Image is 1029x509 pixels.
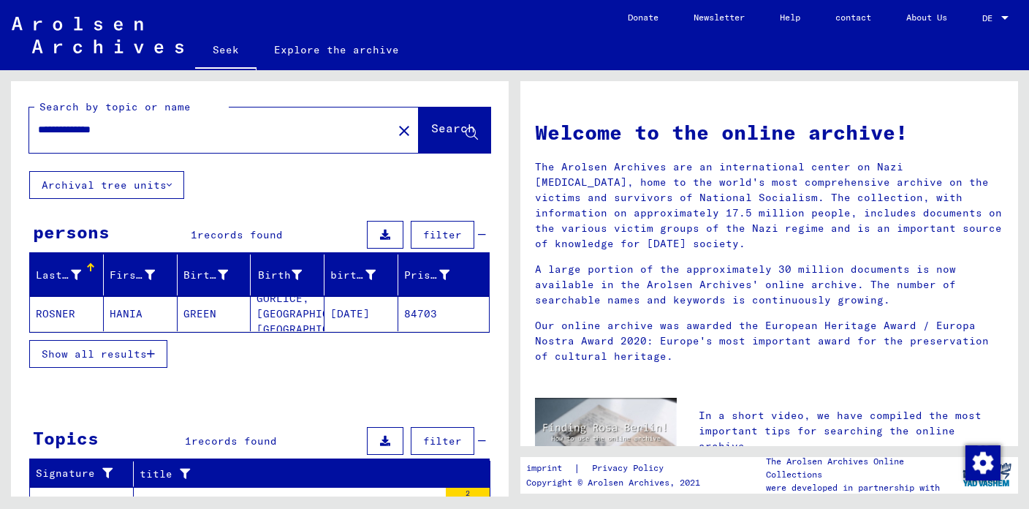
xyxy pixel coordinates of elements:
div: Prisoner # [404,263,471,287]
font: Welcome to the online archive! [535,119,908,145]
font: HANIA [110,307,143,320]
img: yv_logo.png [960,456,1014,493]
font: Last name [36,268,95,282]
font: First name [110,268,175,282]
font: ROSNER [36,307,75,320]
a: Explore the archive [257,32,417,67]
font: Archival tree units [42,178,167,192]
font: contact [835,12,871,23]
font: About Us [906,12,947,23]
font: GORLICE, [GEOGRAPHIC_DATA], [GEOGRAPHIC_DATA] [257,292,375,336]
font: 1 [185,434,191,448]
img: Arolsen_neg.svg [12,17,183,53]
div: First name [110,263,177,287]
img: video.jpg [535,398,677,475]
button: Show all results [29,340,167,368]
font: 2 [466,489,470,498]
font: Seek [213,43,239,56]
font: 84703 [404,307,437,320]
mat-header-cell: First name [104,254,178,295]
font: 1 [191,228,197,241]
font: filter [423,434,462,448]
div: birth date [330,263,398,287]
a: imprint [526,461,574,476]
font: In a short video, we have compiled the most important tips for searching the online archive. [699,409,981,453]
button: filter [411,221,474,249]
font: Birth [258,268,291,282]
mat-icon: close [395,122,413,140]
font: Search [431,121,475,135]
font: The Arolsen Archives are an international center on Nazi [MEDICAL_DATA], home to the world's most... [535,160,1002,250]
font: Prisoner # [404,268,470,282]
font: Signature [36,467,95,480]
font: imprint [526,462,562,473]
div: Last name [36,263,103,287]
font: Newsletter [694,12,745,23]
font: Our online archive was awarded the European Heritage Award / Europa Nostra Award 2020: Europe's m... [535,319,989,363]
div: Birth [257,263,324,287]
mat-header-cell: Last name [30,254,104,295]
div: title [140,462,472,486]
font: records found [197,228,283,241]
font: Explore the archive [274,43,399,56]
font: Copyright © Arolsen Archives, 2021 [526,477,700,488]
mat-header-cell: birth date [324,254,398,295]
font: Topics [33,427,99,449]
font: records found [191,434,277,448]
font: title [140,467,172,480]
font: | [574,461,580,475]
div: Birth name [183,263,251,287]
a: Privacy Policy [580,461,681,476]
font: Search by topic or name [39,100,191,113]
font: persons [33,221,110,243]
button: filter [411,427,474,455]
font: [DATE] [330,307,370,320]
mat-header-cell: Birth [251,254,324,295]
button: Search [419,108,490,153]
font: were developed in partnership with [766,482,940,493]
button: Archival tree units [29,171,184,199]
mat-header-cell: Birth name [178,254,251,295]
font: Privacy Policy [592,462,664,473]
font: A large portion of the approximately 30 million documents is now available in the Arolsen Archive... [535,263,956,306]
font: Birth name [183,268,249,282]
font: GREEN [183,307,216,320]
font: filter [423,228,462,241]
a: Seek [195,32,257,70]
mat-header-cell: Prisoner # [398,254,489,295]
font: Show all results [42,347,147,361]
font: Help [780,12,800,23]
img: Change consent [965,445,1000,480]
div: Signature [36,462,133,486]
button: Clear [390,116,419,145]
font: DE [982,12,992,23]
font: Donate [628,12,658,23]
font: birth date [330,268,396,282]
